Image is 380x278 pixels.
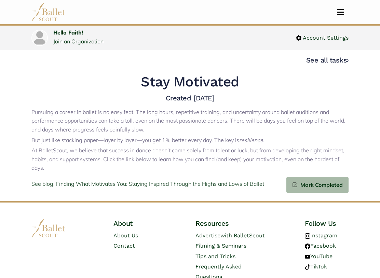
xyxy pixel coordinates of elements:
[31,180,264,189] a: See blog: Finding What Motivates You: Staying Inspired Through the Highs and Lows of Ballet
[286,177,349,193] a: Mark Completed
[31,94,349,102] h4: Created [DATE]
[305,253,332,260] a: YouTube
[239,137,263,143] em: resilience
[305,263,327,270] a: TikTok
[31,73,349,91] h1: Stay Motivated
[332,9,349,15] button: Toggle navigation
[113,219,157,228] h4: About
[195,219,267,228] h4: Resources
[31,146,349,172] p: At BalletScout, we believe that success in dance doesn’t come solely from talent or luck, but fro...
[53,29,83,36] a: Hello Faith!
[31,136,349,145] p: But just like stacking paper—layer by layer—you get 1% better every day. The key is .
[305,244,310,249] img: facebook logo
[305,233,310,239] img: instagram logo
[306,56,349,64] a: See all tasks›
[32,30,47,45] img: profile picture
[305,264,310,270] img: tiktok logo
[296,33,349,42] a: Account Settings
[305,242,336,249] a: Facebook
[113,232,138,239] a: About Us
[195,253,235,260] a: Tips and Tricks
[220,232,265,239] span: with BalletScout
[31,219,66,238] img: logo
[305,254,310,260] img: youtube logo
[301,33,349,42] span: Account Settings
[347,56,349,64] code: ›
[31,108,349,134] p: Pursuing a career in ballet is no easy feat. The long hours, repetitive training, and uncertainty...
[195,242,246,249] a: Filming & Seminars
[305,219,349,228] h4: Follow Us
[305,232,337,239] a: Instagram
[53,38,104,45] a: Join an Organization
[113,242,135,249] a: Contact
[195,232,265,239] a: Advertisewith BalletScout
